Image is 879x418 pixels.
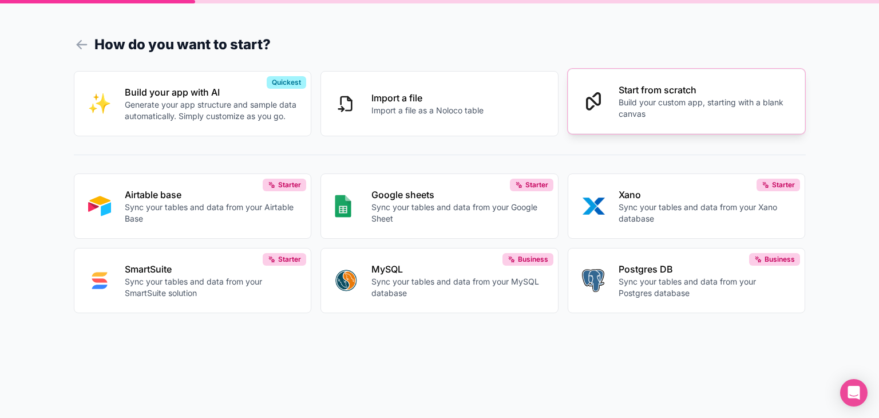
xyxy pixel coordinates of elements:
p: Start from scratch [619,83,791,97]
button: INTERNAL_WITH_AIBuild your app with AIGenerate your app structure and sample data automatically. ... [74,71,312,136]
p: Import a file [371,91,484,105]
p: Xano [619,188,791,202]
p: Sync your tables and data from your Xano database [619,202,791,224]
p: Import a file as a Noloco table [371,105,484,116]
span: Starter [772,180,795,190]
button: Start from scratchBuild your custom app, starting with a blank canvas [568,69,806,134]
span: Starter [278,180,301,190]
p: Google sheets [371,188,544,202]
p: Generate your app structure and sample data automatically. Simply customize as you go. [125,99,298,122]
img: POSTGRES [582,269,604,292]
span: Business [765,255,795,264]
button: SMART_SUITESmartSuiteSync your tables and data from your SmartSuite solutionStarter [74,248,312,313]
p: Sync your tables and data from your Google Sheet [371,202,544,224]
button: GOOGLE_SHEETSGoogle sheetsSync your tables and data from your Google SheetStarter [320,173,559,239]
p: Airtable base [125,188,298,202]
p: Postgres DB [619,262,791,276]
p: Build your app with AI [125,85,298,99]
img: AIRTABLE [88,195,111,218]
button: AIRTABLEAirtable baseSync your tables and data from your Airtable BaseStarter [74,173,312,239]
div: Open Intercom Messenger [840,379,868,407]
img: MYSQL [335,269,358,292]
span: Business [518,255,548,264]
p: Sync your tables and data from your Postgres database [619,276,791,299]
p: Sync your tables and data from your MySQL database [371,276,544,299]
p: SmartSuite [125,262,298,276]
p: Sync your tables and data from your SmartSuite solution [125,276,298,299]
img: SMART_SUITE [88,269,111,292]
button: XANOXanoSync your tables and data from your Xano databaseStarter [568,173,806,239]
img: INTERNAL_WITH_AI [88,92,111,115]
button: Import a fileImport a file as a Noloco table [320,71,559,136]
p: MySQL [371,262,544,276]
div: Quickest [267,76,306,89]
h1: How do you want to start? [74,34,806,55]
span: Starter [525,180,548,190]
button: POSTGRESPostgres DBSync your tables and data from your Postgres databaseBusiness [568,248,806,313]
p: Build your custom app, starting with a blank canvas [619,97,791,120]
p: Sync your tables and data from your Airtable Base [125,202,298,224]
button: MYSQLMySQLSync your tables and data from your MySQL databaseBusiness [320,248,559,313]
span: Starter [278,255,301,264]
img: XANO [582,195,605,218]
img: GOOGLE_SHEETS [335,195,351,218]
